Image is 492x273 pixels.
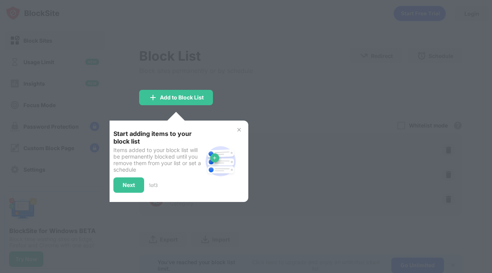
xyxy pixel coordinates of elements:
[236,127,242,133] img: x-button.svg
[202,143,239,180] img: block-site.svg
[123,182,135,188] div: Next
[149,182,158,188] div: 1 of 3
[113,147,202,173] div: Items added to your block list will be permanently blocked until you remove them from your list o...
[113,130,202,145] div: Start adding items to your block list
[160,94,204,101] div: Add to Block List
